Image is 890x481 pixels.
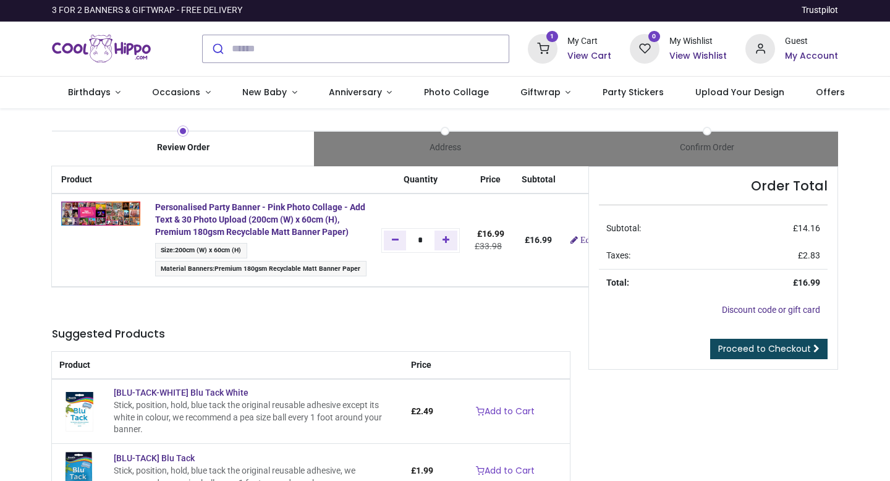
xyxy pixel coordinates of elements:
[528,43,557,53] a: 1
[242,86,287,98] span: New Baby
[599,177,828,195] h4: Order Total
[570,236,595,244] a: Edit
[567,50,611,62] a: View Cart
[404,352,441,380] th: Price
[567,35,611,48] div: My Cart
[477,229,504,239] span: £
[155,261,367,276] span: :
[803,250,820,260] span: 2.83
[424,86,489,98] span: Photo Collage
[152,86,200,98] span: Occasions
[384,231,407,250] a: Remove one
[530,235,552,245] span: 16.99
[695,86,784,98] span: Upload Your Design
[52,77,137,109] a: Birthdays
[434,231,457,250] a: Add one
[816,86,845,98] span: Offers
[798,250,820,260] span: £
[411,466,433,475] span: £
[155,202,365,236] a: Personalised Party Banner - Pink Photo Collage - Add Text & 30 Photo Upload (200cm (W) x 60cm (H)...
[648,31,660,43] sup: 0
[467,166,514,194] th: Price
[475,241,502,251] del: £
[798,278,820,287] span: 16.99
[520,86,561,98] span: Giftwrap
[525,235,552,245] b: £
[416,406,433,416] span: 2.49
[606,278,629,287] strong: Total:
[52,352,404,380] th: Product
[52,166,148,194] th: Product
[161,246,173,254] span: Size
[793,223,820,233] span: £
[785,50,838,62] a: My Account
[669,35,727,48] div: My Wishlist
[114,453,195,463] a: [BLU-TACK] Blu Tack
[59,392,99,432] img: [BLU-TACK-WHITE] Blu Tack White
[468,401,543,422] a: Add to Cart
[59,466,99,475] a: [BLU-TACK] Blu Tack
[482,229,504,239] span: 16.99
[411,406,433,416] span: £
[52,32,151,66] a: Logo of Cool Hippo
[603,86,664,98] span: Party Stickers
[59,406,99,415] a: [BLU-TACK-WHITE] Blu Tack White
[514,166,563,194] th: Subtotal
[68,86,111,98] span: Birthdays
[722,305,820,315] a: Discount code or gift card
[227,77,313,109] a: New Baby
[546,31,558,43] sup: 1
[576,142,838,154] div: Confirm Order
[114,388,248,398] a: [BLU-TACK-WHITE] Blu Tack White
[203,35,232,62] button: Submit
[314,142,576,154] div: Address
[114,399,396,436] div: Stick, position, hold, blue tack the original reusable adhesive except its white in colour, we re...
[599,215,723,242] td: Subtotal:
[793,278,820,287] strong: £
[480,241,502,251] span: 33.98
[630,43,659,53] a: 0
[137,77,227,109] a: Occasions
[599,242,723,270] td: Taxes:
[669,50,727,62] a: View Wishlist
[710,339,828,360] a: Proceed to Checkout
[175,246,241,254] span: 200cm (W) x 60cm (H)
[61,202,140,225] img: F6rvjW3h7zQOAAAAAElFTkSuQmCC
[161,265,213,273] span: Material Banners
[798,223,820,233] span: 14.16
[718,343,811,355] span: Proceed to Checkout
[802,4,838,17] a: Trustpilot
[404,174,438,184] span: Quantity
[52,142,314,154] div: Review Order
[52,4,242,17] div: 3 FOR 2 BANNERS & GIFTWRAP - FREE DELIVERY
[52,326,570,342] h5: Suggested Products
[504,77,587,109] a: Giftwrap
[785,35,838,48] div: Guest
[313,77,408,109] a: Anniversary
[329,86,382,98] span: Anniversary
[52,32,151,66] img: Cool Hippo
[155,243,247,258] span: :
[416,466,433,475] span: 1.99
[214,265,360,273] span: Premium 180gsm Recyclable Matt Banner Paper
